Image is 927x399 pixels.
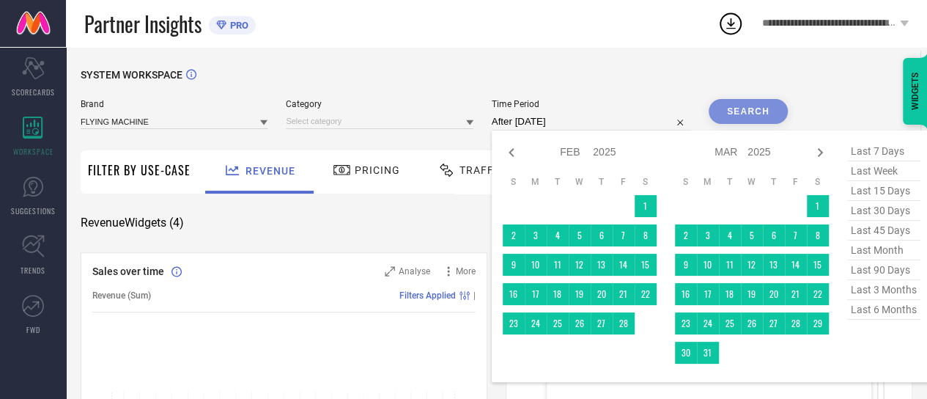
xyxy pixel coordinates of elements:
th: Sunday [503,176,525,188]
th: Tuesday [719,176,741,188]
td: Wed Feb 26 2025 [569,312,591,334]
span: Brand [81,99,267,109]
th: Friday [785,176,807,188]
td: Mon Feb 10 2025 [525,254,547,276]
td: Tue Mar 18 2025 [719,283,741,305]
th: Thursday [763,176,785,188]
span: Revenue Widgets ( 4 ) [81,216,184,230]
td: Sat Feb 15 2025 [635,254,657,276]
td: Mon Mar 17 2025 [697,283,719,305]
td: Sat Mar 29 2025 [807,312,829,334]
td: Wed Feb 12 2025 [569,254,591,276]
th: Saturday [635,176,657,188]
span: Category [286,99,473,109]
span: TRENDS [21,265,45,276]
td: Tue Feb 18 2025 [547,283,569,305]
td: Wed Feb 05 2025 [569,224,591,246]
td: Tue Mar 11 2025 [719,254,741,276]
th: Saturday [807,176,829,188]
span: Time Period [492,99,690,109]
th: Sunday [675,176,697,188]
span: last 30 days [847,201,920,221]
span: SCORECARDS [12,87,55,98]
td: Mon Feb 03 2025 [525,224,547,246]
td: Wed Mar 19 2025 [741,283,763,305]
span: last month [847,241,920,260]
td: Fri Feb 28 2025 [613,312,635,334]
td: Sun Feb 16 2025 [503,283,525,305]
input: Select time period [492,113,690,131]
td: Tue Feb 25 2025 [547,312,569,334]
td: Mon Feb 17 2025 [525,283,547,305]
td: Wed Mar 12 2025 [741,254,763,276]
input: Select category [286,114,473,129]
td: Sun Feb 09 2025 [503,254,525,276]
td: Thu Feb 06 2025 [591,224,613,246]
td: Fri Feb 14 2025 [613,254,635,276]
span: last 3 months [847,280,920,300]
svg: Zoom [385,266,395,277]
td: Tue Mar 25 2025 [719,312,741,334]
span: SYSTEM WORKSPACE [81,69,182,81]
td: Sat Feb 01 2025 [635,195,657,217]
td: Wed Mar 26 2025 [741,312,763,334]
th: Friday [613,176,635,188]
td: Thu Feb 27 2025 [591,312,613,334]
td: Mon Mar 10 2025 [697,254,719,276]
span: Sales over time [92,266,164,277]
td: Fri Mar 14 2025 [785,254,807,276]
span: Revenue (Sum) [92,290,151,301]
td: Sat Mar 08 2025 [807,224,829,246]
span: Pricing [355,164,400,176]
td: Wed Feb 19 2025 [569,283,591,305]
td: Thu Mar 06 2025 [763,224,785,246]
td: Sat Feb 22 2025 [635,283,657,305]
span: last 7 days [847,142,920,161]
td: Sat Feb 08 2025 [635,224,657,246]
td: Sun Mar 16 2025 [675,283,697,305]
span: PRO [226,20,248,31]
td: Sat Mar 01 2025 [807,195,829,217]
span: last 45 days [847,221,920,241]
td: Fri Mar 21 2025 [785,283,807,305]
span: last week [847,161,920,181]
span: Analyse [399,266,430,277]
td: Thu Mar 27 2025 [763,312,785,334]
td: Sat Mar 15 2025 [807,254,829,276]
span: Partner Insights [84,9,202,39]
th: Monday [525,176,547,188]
th: Wednesday [741,176,763,188]
div: Next month [811,144,829,161]
span: Revenue [245,165,295,177]
td: Fri Feb 21 2025 [613,283,635,305]
td: Fri Mar 07 2025 [785,224,807,246]
td: Mon Mar 03 2025 [697,224,719,246]
td: Thu Mar 13 2025 [763,254,785,276]
td: Sun Mar 09 2025 [675,254,697,276]
span: SUGGESTIONS [11,205,56,216]
td: Wed Mar 05 2025 [741,224,763,246]
th: Wednesday [569,176,591,188]
span: last 90 days [847,260,920,280]
td: Tue Feb 11 2025 [547,254,569,276]
td: Mon Feb 24 2025 [525,312,547,334]
td: Tue Feb 04 2025 [547,224,569,246]
td: Fri Mar 28 2025 [785,312,807,334]
span: last 6 months [847,300,920,320]
td: Tue Mar 04 2025 [719,224,741,246]
span: Filter By Use-Case [88,161,191,179]
span: | [473,290,476,301]
div: Open download list [717,10,744,37]
div: Previous month [503,144,520,161]
span: Traffic [459,164,505,176]
td: Sun Feb 23 2025 [503,312,525,334]
span: last 15 days [847,181,920,201]
td: Sun Feb 02 2025 [503,224,525,246]
span: Filters Applied [399,290,456,301]
span: More [456,266,476,277]
td: Sun Mar 02 2025 [675,224,697,246]
span: FWD [26,324,40,335]
td: Thu Feb 13 2025 [591,254,613,276]
td: Sun Mar 23 2025 [675,312,697,334]
span: WORKSPACE [13,146,53,157]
